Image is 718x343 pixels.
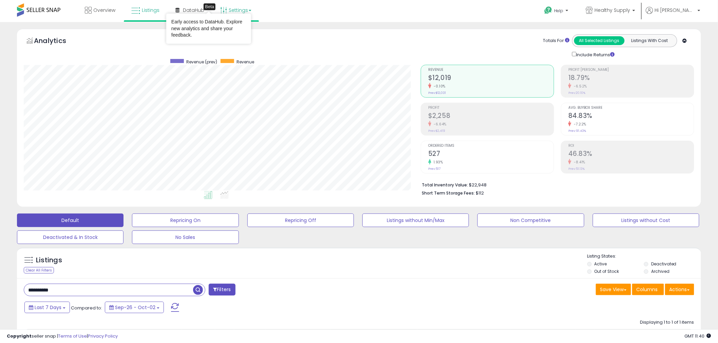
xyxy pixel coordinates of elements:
button: Filters [209,284,235,296]
small: -8.41% [571,160,585,165]
h2: 527 [428,150,554,159]
span: 2025-10-10 11:40 GMT [685,333,711,339]
small: -7.22% [571,122,586,127]
div: Tooltip anchor [204,3,215,10]
h5: Listings [36,256,62,265]
div: seller snap | | [7,333,118,340]
button: Listings without Cost [593,214,699,227]
button: Deactivated & In Stock [17,230,124,244]
button: Listings With Cost [624,36,675,45]
span: Overview [93,7,115,14]
b: Short Term Storage Fees: [422,190,475,196]
small: 1.93% [431,160,443,165]
a: Terms of Use [58,333,87,339]
b: Total Inventory Value: [422,182,468,188]
small: Prev: $12,031 [428,91,446,95]
h2: $12,019 [428,74,554,83]
button: Non Competitive [477,214,584,227]
span: DataHub [183,7,204,14]
a: Hi [PERSON_NAME] [646,7,700,22]
h2: $2,258 [428,112,554,121]
h5: Analytics [34,36,79,47]
span: Columns [637,286,658,293]
span: Revenue [428,68,554,72]
span: Listings [142,7,159,14]
small: -6.64% [431,122,447,127]
button: Listings without Min/Max [362,214,469,227]
label: Deactivated [651,261,677,267]
div: Totals For [543,38,570,44]
small: Prev: 91.43% [568,129,586,133]
h2: 46.83% [568,150,694,159]
div: Early access to DataHub. Explore new analytics and share your feedback. [171,19,246,39]
button: Last 7 Days [24,302,70,313]
div: Clear All Filters [24,267,54,274]
small: Prev: 517 [428,167,440,171]
span: Revenue (prev) [186,59,217,65]
div: Include Returns [567,51,623,58]
span: Profit [428,106,554,110]
span: Last 7 Days [35,304,61,311]
span: $112 [476,190,484,196]
strong: Copyright [7,333,32,339]
span: ROI [568,144,694,148]
small: Prev: 20.10% [568,91,585,95]
span: Help [554,8,564,14]
small: Prev: $2,419 [428,129,445,133]
span: Hi [PERSON_NAME] [655,7,696,14]
button: Save View [596,284,631,295]
button: Columns [632,284,664,295]
div: Displaying 1 to 1 of 1 items [640,319,694,326]
h2: 18.79% [568,74,694,83]
span: Healthy Supply [595,7,630,14]
a: Privacy Policy [88,333,118,339]
button: Default [17,214,124,227]
span: Avg. Buybox Share [568,106,694,110]
span: Profit [PERSON_NAME] [568,68,694,72]
button: Actions [665,284,694,295]
span: Revenue [237,59,254,65]
a: Help [539,1,575,22]
label: Active [594,261,607,267]
li: $22,948 [422,180,689,188]
small: -6.52% [571,84,587,89]
button: Repricing On [132,214,239,227]
small: -0.10% [431,84,446,89]
span: Sep-26 - Oct-02 [115,304,155,311]
button: All Selected Listings [574,36,625,45]
button: Sep-26 - Oct-02 [105,302,164,313]
h2: 84.83% [568,112,694,121]
label: Archived [651,268,669,274]
small: Prev: 51.13% [568,167,585,171]
button: No Sales [132,230,239,244]
button: Repricing Off [247,214,354,227]
p: Listing States: [587,253,701,260]
span: Ordered Items [428,144,554,148]
i: Get Help [544,6,553,15]
label: Out of Stock [594,268,619,274]
span: Compared to: [71,305,102,311]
